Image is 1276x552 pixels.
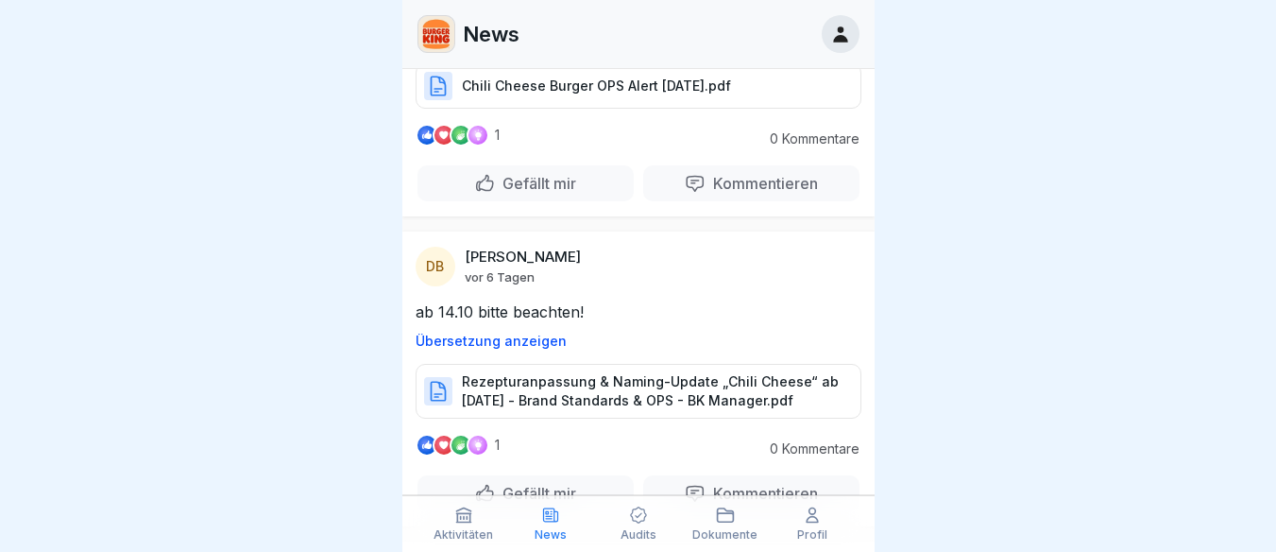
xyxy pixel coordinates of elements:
[463,22,519,46] p: News
[416,85,861,104] a: Chili Cheese Burger OPS Alert [DATE].pdf
[462,372,842,410] p: Rezepturanpassung & Naming-Update „Chili Cheese“ ab [DATE] - Brand Standards & OPS - BK Manager.pdf
[416,247,455,286] div: DB
[797,528,827,542] p: Profil
[756,441,859,457] p: 0 Kommentare
[416,390,861,409] a: Rezepturanpassung & Naming-Update „Chili Cheese“ ab [DATE] - Brand Standards & OPS - BK Manager.pdf
[418,16,454,52] img: w2f18lwxr3adf3talrpwf6id.png
[495,128,500,143] p: 1
[756,131,859,147] p: 0 Kommentare
[434,528,493,542] p: Aktivitäten
[535,528,567,542] p: News
[692,528,757,542] p: Dokumente
[706,484,818,503] p: Kommentieren
[621,528,656,542] p: Audits
[416,302,861,322] p: ab 14.10 bitte beachten!
[495,174,576,193] p: Gefällt mir
[416,334,861,349] p: Übersetzung anzeigen
[495,438,500,453] p: 1
[495,484,576,503] p: Gefällt mir
[462,77,731,95] p: Chili Cheese Burger OPS Alert [DATE].pdf
[465,249,581,266] p: [PERSON_NAME]
[706,174,818,193] p: Kommentieren
[465,269,535,285] p: vor 6 Tagen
